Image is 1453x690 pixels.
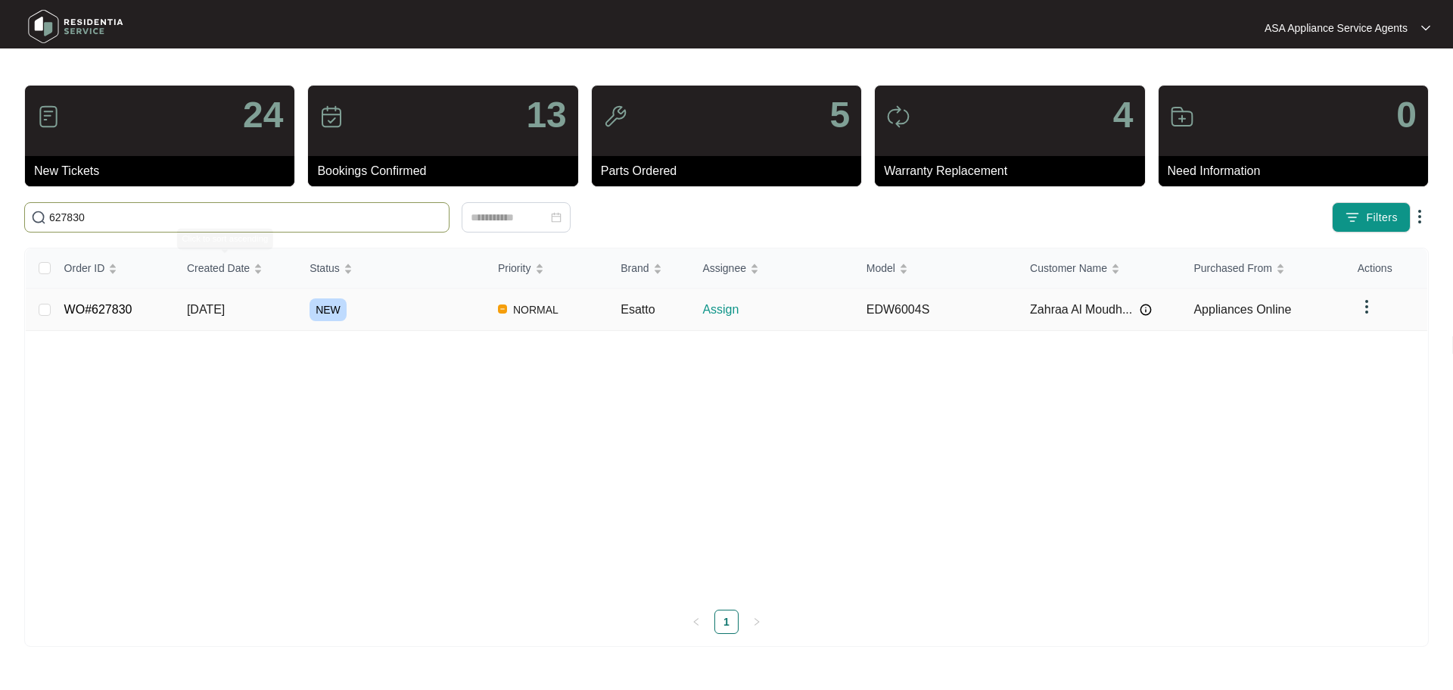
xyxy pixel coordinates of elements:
[36,105,61,129] img: icon
[884,162,1144,180] p: Warranty Replacement
[621,260,649,276] span: Brand
[1411,208,1429,226] img: dropdown arrow
[745,610,769,634] button: right
[702,301,854,319] p: Assign
[1265,20,1408,36] p: ASA Appliance Service Agents
[714,610,739,634] li: 1
[1366,210,1398,226] span: Filters
[317,162,577,180] p: Bookings Confirmed
[498,260,531,276] span: Priority
[1181,248,1345,289] th: Purchased From
[601,162,861,180] p: Parts Ordered
[684,610,708,634] button: left
[715,610,738,633] a: 1
[829,97,850,133] p: 5
[187,303,225,316] span: [DATE]
[1345,210,1360,225] img: filter icon
[64,303,132,316] a: WO#627830
[684,610,708,634] li: Previous Page
[854,248,1018,289] th: Model
[175,248,297,289] th: Created Date
[1332,202,1411,233] button: filter iconFilters
[1170,105,1194,129] img: icon
[31,210,46,225] img: search-icon
[52,248,175,289] th: Order ID
[690,248,854,289] th: Assignee
[867,260,895,276] span: Model
[1358,298,1376,316] img: dropdown arrow
[1193,303,1291,316] span: Appliances Online
[319,105,344,129] img: icon
[486,248,608,289] th: Priority
[1168,162,1428,180] p: Need Information
[886,105,910,129] img: icon
[507,301,565,319] span: NORMAL
[64,260,105,276] span: Order ID
[49,209,443,226] input: Search by Order Id, Assignee Name, Customer Name, Brand and Model
[1140,304,1152,316] img: Info icon
[745,610,769,634] li: Next Page
[1030,301,1132,319] span: Zahraa Al Moudh...
[621,303,655,316] span: Esatto
[603,105,627,129] img: icon
[1113,97,1134,133] p: 4
[702,260,746,276] span: Assignee
[23,4,129,49] img: residentia service logo
[1346,248,1427,289] th: Actions
[1421,24,1430,32] img: dropdown arrow
[297,248,486,289] th: Status
[498,304,507,314] img: Vercel Logo
[34,162,294,180] p: New Tickets
[1396,97,1417,133] p: 0
[526,97,566,133] p: 13
[187,260,250,276] span: Created Date
[608,248,690,289] th: Brand
[243,97,283,133] p: 24
[692,617,701,626] span: left
[752,617,761,626] span: right
[1018,248,1181,289] th: Customer Name
[1030,260,1107,276] span: Customer Name
[854,289,1018,331] td: EDW6004S
[310,260,340,276] span: Status
[310,298,347,321] span: NEW
[1193,260,1271,276] span: Purchased From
